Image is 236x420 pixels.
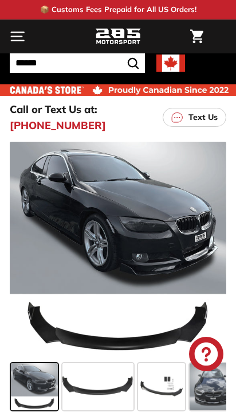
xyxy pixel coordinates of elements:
p: 📦 Customs Fees Prepaid for All US Orders! [40,4,196,15]
a: Cart [184,20,209,53]
p: Call or Text Us at: [10,102,97,117]
input: Search [10,53,145,73]
a: Text Us [163,108,226,127]
inbox-online-store-chat: Shopify online store chat [186,337,227,374]
img: Logo_285_Motorsport_areodynamics_components [95,27,141,46]
p: Text Us [188,111,218,123]
a: [PHONE_NUMBER] [10,118,106,133]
